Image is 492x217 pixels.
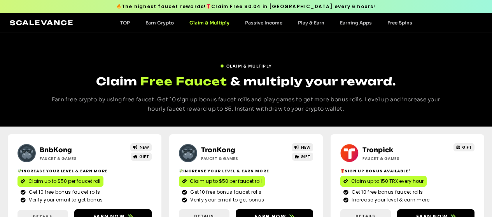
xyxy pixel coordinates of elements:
a: Claim up to $50 per faucet roll [18,176,103,187]
h2: Faucet & Games [40,156,110,161]
p: Earn free crypto by using free faucet. Get 10 sign up bonus faucet rolls and play games to get mo... [44,95,448,114]
h2: Faucet & Games [201,156,271,161]
a: Passive Income [237,20,290,26]
nav: Menu [112,20,420,26]
img: 🎁 [206,4,211,9]
span: Claim up to $50 per faucet roll [190,178,262,185]
span: NEW [140,144,149,150]
a: Earning Apps [332,20,380,26]
a: Play & Earn [290,20,332,26]
a: GIFT [131,153,152,161]
span: Verify your email to get bonus [27,196,103,203]
a: Tronpick [362,146,393,154]
span: Claim & Multiply [226,63,272,69]
a: Claim up to $50 per faucet roll [179,176,265,187]
span: GIFT [301,154,310,160]
a: Claim & Multiply [220,60,272,69]
a: Claim & Multiply [182,20,237,26]
a: BnbKong [40,146,72,154]
span: Get 10 free bonus faucet rolls [188,189,261,196]
h2: Increase your level & earn more [18,168,152,174]
a: NEW [292,143,313,151]
h2: Faucet & Games [362,156,432,161]
a: TronKong [201,146,235,154]
a: Claim up to 150 TRX every hour [340,176,427,187]
span: & multiply your reward. [230,75,396,88]
a: GIFT [453,143,475,151]
span: Get 10 free bonus faucet rolls [27,189,100,196]
span: GIFT [462,144,472,150]
span: Verify your email to get bonus [188,196,264,203]
img: 🎁 [341,169,345,173]
span: NEW [301,144,311,150]
span: Claim [96,75,137,88]
img: 💸 [18,169,22,173]
h2: Sign Up Bonus Available! [340,168,474,174]
span: The highest faucet rewards! Claim Free $0.04 in [GEOGRAPHIC_DATA] every 6 hours! [116,3,375,10]
span: Claim up to $50 per faucet roll [28,178,100,185]
span: Get 10 free bonus faucet rolls [350,189,423,196]
img: 💸 [179,169,183,173]
a: NEW [130,143,152,151]
span: Claim up to 150 TRX every hour [351,178,424,185]
a: GIFT [292,153,313,161]
span: GIFT [139,154,149,160]
a: Earn Crypto [138,20,182,26]
img: 🔥 [117,4,121,9]
h2: Increase your level & earn more [179,168,313,174]
a: TOP [112,20,138,26]
span: Increase your level & earn more [350,196,429,203]
a: Free Spins [380,20,420,26]
a: Scalevance [10,19,74,27]
span: Free Faucet [140,74,227,89]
